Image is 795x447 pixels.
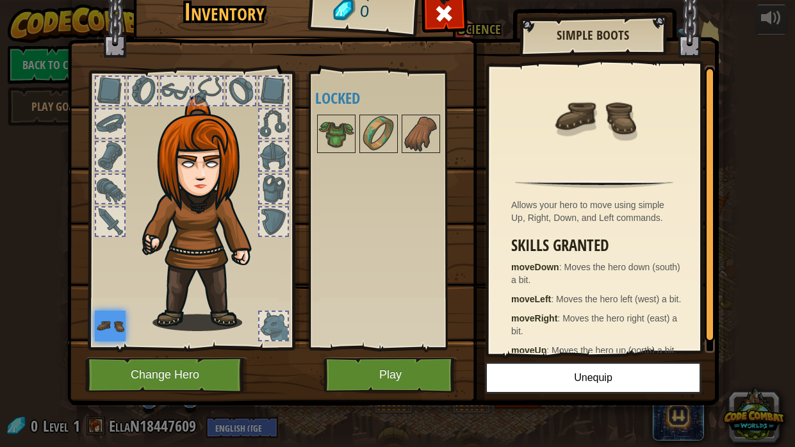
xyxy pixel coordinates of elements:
strong: moveRight [511,313,557,323]
span: Moves the hero up (north) a bit. [552,345,676,355]
img: hr.png [515,181,673,188]
div: Allows your hero to move using simple Up, Right, Down, and Left commands. [511,199,684,224]
span: Moves the hero right (east) a bit. [511,313,677,336]
img: hair_f2.png [136,95,274,331]
button: Change Hero [85,357,248,393]
h4: Locked [315,90,466,106]
img: portrait.png [403,116,439,152]
span: Moves the hero down (south) a bit. [511,262,680,285]
h2: Simple Boots [532,28,653,42]
img: portrait.png [553,75,636,158]
button: Unequip [485,362,701,394]
span: Moves the hero left (west) a bit. [556,294,681,304]
strong: moveUp [511,345,546,355]
strong: moveDown [511,262,559,272]
span: : [559,262,564,272]
img: portrait.png [95,311,126,341]
h3: Skills Granted [511,237,684,254]
img: portrait.png [361,116,397,152]
strong: moveLeft [511,294,551,304]
button: Play [324,357,457,393]
span: : [557,313,562,323]
span: : [546,345,552,355]
img: portrait.png [318,116,354,152]
span: : [551,294,556,304]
